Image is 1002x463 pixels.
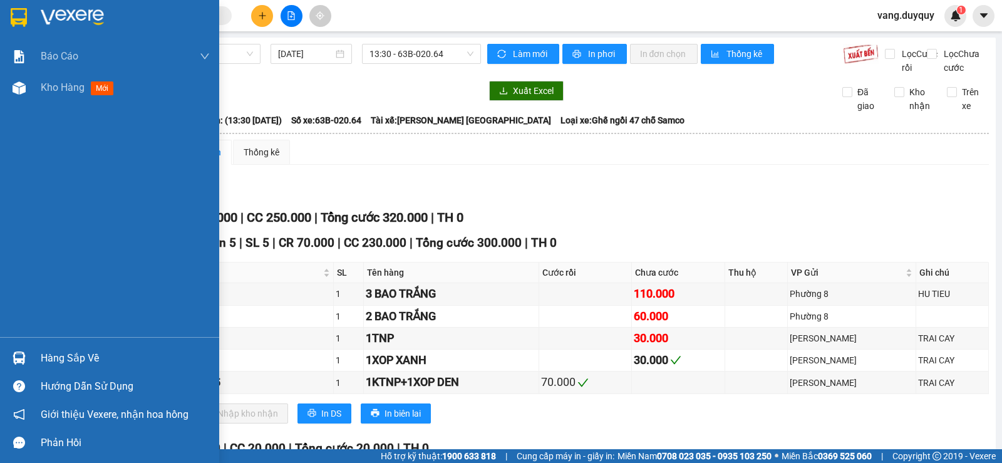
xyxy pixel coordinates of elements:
[279,236,334,250] span: CR 70.000
[782,449,872,463] span: Miền Bắc
[297,403,351,424] button: printerIn DS
[670,355,681,366] span: check
[499,86,508,96] span: download
[489,81,564,101] button: downloadXuất Excel
[437,210,463,225] span: TH 0
[725,263,788,283] th: Thu hộ
[247,210,311,225] span: CC 250.000
[239,236,242,250] span: |
[251,5,273,27] button: plus
[416,236,522,250] span: Tổng cước 300.000
[505,449,507,463] span: |
[321,210,428,225] span: Tổng cước 320.000
[321,407,341,420] span: In DS
[41,434,210,452] div: Phản hồi
[634,351,723,369] div: 30.000
[881,449,883,463] span: |
[366,351,536,369] div: 1XOP XANH
[973,5,994,27] button: caret-down
[790,376,913,390] div: [PERSON_NAME]
[918,353,986,367] div: TRAI CAY
[278,47,334,61] input: 12/08/2025
[366,285,536,303] div: 3 BAO TRẮNG
[513,47,549,61] span: Làm mới
[13,437,25,449] span: message
[190,113,282,127] span: Chuyến: (13:30 [DATE])
[525,236,528,250] span: |
[385,407,421,420] span: In biên lai
[788,283,916,305] td: Phường 8
[539,263,633,283] th: Cước rồi
[957,85,989,113] span: Trên xe
[203,236,236,250] span: Đơn 5
[381,449,496,463] span: Hỗ trợ kỹ thuật:
[442,451,496,461] strong: 1900 633 818
[918,331,986,345] div: TRAI CAY
[13,408,25,420] span: notification
[230,441,286,455] span: CC 20.000
[957,6,966,14] sup: 1
[200,51,210,61] span: down
[918,287,986,301] div: HU TIEU
[788,306,916,328] td: Phường 8
[634,308,723,325] div: 60.000
[11,8,27,27] img: logo-vxr
[531,236,557,250] span: TH 0
[403,441,429,455] span: TH 0
[240,210,244,225] span: |
[562,44,627,64] button: printerIn phơi
[497,49,508,60] span: sync
[13,50,26,63] img: solution-icon
[788,372,916,393] td: Vĩnh Kim
[918,376,986,390] div: TRAI CAY
[309,5,331,27] button: aim
[366,330,536,347] div: 1TNP
[410,236,413,250] span: |
[487,44,559,64] button: syncLàm mới
[295,441,394,455] span: Tổng cước 20.000
[366,308,536,325] div: 2 BAO TRẮNG
[932,452,941,460] span: copyright
[364,263,539,283] th: Tên hàng
[361,403,431,424] button: printerIn biên lai
[336,376,361,390] div: 1
[541,373,630,391] div: 70.000
[336,287,361,301] div: 1
[41,81,85,93] span: Kho hàng
[245,236,269,250] span: SL 5
[291,113,361,127] span: Số xe: 63B-020.64
[334,263,364,283] th: SL
[843,44,879,64] img: 9k=
[336,331,361,345] div: 1
[336,310,361,323] div: 1
[517,449,614,463] span: Cung cấp máy in - giấy in:
[897,47,939,75] span: Lọc Cước rồi
[788,350,916,372] td: Vĩnh Kim
[978,10,989,21] span: caret-down
[711,49,721,60] span: bar-chart
[701,44,774,64] button: bar-chartThống kê
[41,377,210,396] div: Hướng dẫn sử dụng
[371,113,551,127] span: Tài xế: [PERSON_NAME] [GEOGRAPHIC_DATA]
[950,10,961,21] img: icon-new-feature
[790,310,913,323] div: Phường 8
[307,408,316,419] span: printer
[775,454,778,459] span: ⚪️
[939,47,989,75] span: Lọc Chưa cước
[287,11,296,20] span: file-add
[41,407,189,422] span: Giới thiệu Vexere, nhận hoa hồng
[397,441,400,455] span: |
[369,44,473,63] span: 13:30 - 63B-020.64
[91,81,113,95] span: mới
[336,353,361,367] div: 1
[41,48,78,64] span: Báo cáo
[338,236,341,250] span: |
[224,441,227,455] span: |
[316,11,324,20] span: aim
[790,353,913,367] div: [PERSON_NAME]
[790,287,913,301] div: Phường 8
[281,5,302,27] button: file-add
[657,451,772,461] strong: 0708 023 035 - 0935 103 250
[790,331,913,345] div: [PERSON_NAME]
[959,6,963,14] span: 1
